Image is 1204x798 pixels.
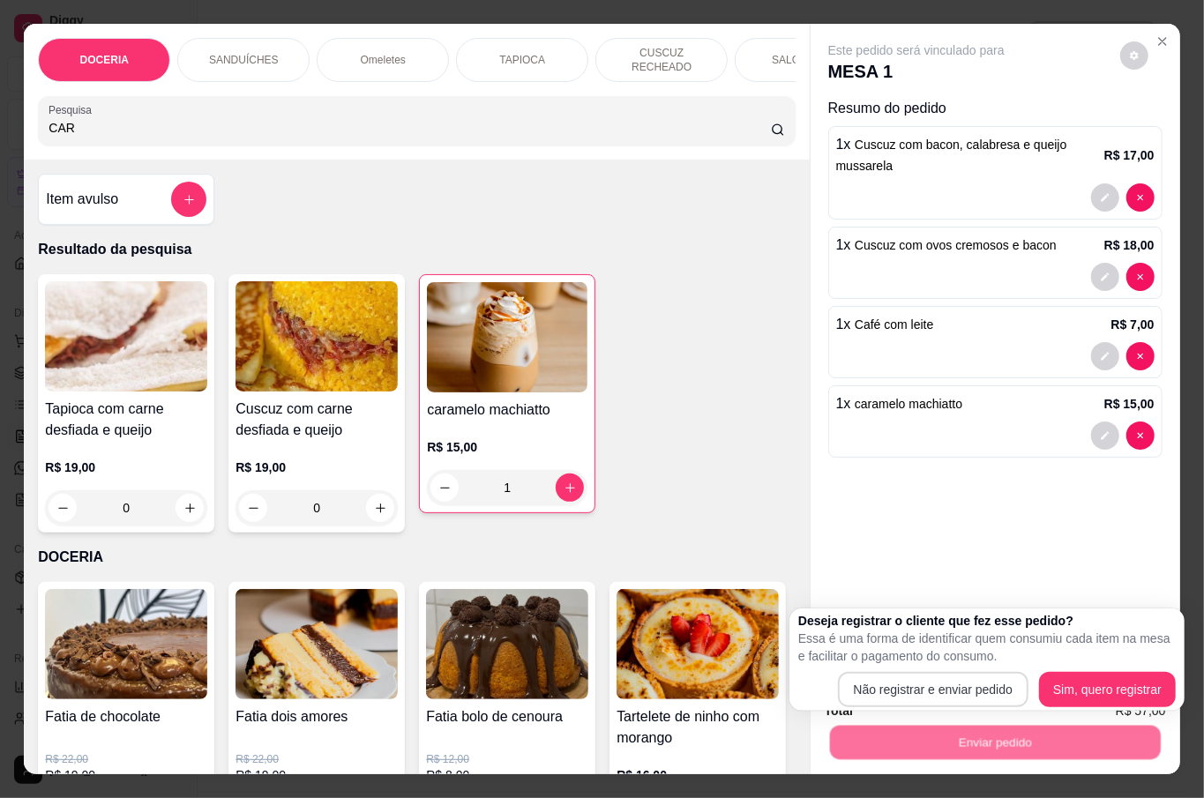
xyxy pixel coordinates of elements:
[236,281,398,392] img: product-image
[80,53,129,67] p: DOCERIA
[825,704,853,718] strong: Total
[1120,41,1148,70] button: decrease-product-quantity
[361,53,406,67] p: Omeletes
[828,98,1163,119] p: Resumo do pedido
[499,53,545,67] p: TAPIOCA
[1148,27,1177,56] button: Close
[1126,263,1155,291] button: decrease-product-quantity
[556,474,584,502] button: increase-product-quantity
[38,239,795,260] p: Resultado da pesquisa
[427,438,587,456] p: R$ 15,00
[798,612,1176,630] h2: Deseja registrar o cliente que fez esse pedido?
[836,314,934,335] p: 1 x
[427,282,587,392] img: product-image
[45,589,207,699] img: product-image
[836,138,1067,173] span: Cuscuz com bacon, calabresa e queijo mussarela
[45,281,207,392] img: product-image
[45,459,207,476] p: R$ 19,00
[1104,395,1155,413] p: R$ 15,00
[236,752,398,766] p: R$ 22,00
[798,630,1176,665] p: Essa é uma forma de identificar quem consumiu cada item na mesa e facilitar o pagamento do consumo.
[236,459,398,476] p: R$ 19,00
[45,706,207,727] h4: Fatia de chocolate
[1126,421,1155,450] button: decrease-product-quantity
[426,752,588,766] p: R$ 12,00
[836,134,1104,176] p: 1 x
[1126,342,1155,370] button: decrease-product-quantity
[426,589,588,699] img: product-image
[1104,236,1155,254] p: R$ 18,00
[236,589,398,699] img: product-image
[617,766,779,784] p: R$ 16,00
[430,474,459,502] button: decrease-product-quantity
[49,119,771,137] input: Pesquisa
[171,182,206,217] button: add-separate-item
[610,46,713,74] p: CUSCUZ RECHEADO
[38,547,795,568] p: DOCERIA
[239,494,267,522] button: decrease-product-quantity
[828,59,1005,84] p: MESA 1
[236,399,398,441] h4: Cuscuz com carne desfiada e queijo
[1091,421,1119,450] button: decrease-product-quantity
[855,317,933,332] span: Café com leite
[427,399,587,421] h4: caramelo machiatto
[426,766,588,784] p: R$ 8,00
[1091,183,1119,212] button: decrease-product-quantity
[45,752,207,766] p: R$ 22,00
[829,725,1160,759] button: Enviar pedido
[49,102,98,117] label: Pesquisa
[45,766,207,784] p: R$ 19,00
[46,189,118,210] h4: Item avulso
[1091,263,1119,291] button: decrease-product-quantity
[45,399,207,441] h4: Tapioca com carne desfiada e queijo
[1104,146,1155,164] p: R$ 17,00
[836,393,963,414] p: 1 x
[366,494,394,522] button: increase-product-quantity
[1091,342,1119,370] button: decrease-product-quantity
[617,706,779,749] h4: Tartelete de ninho com morango
[236,706,398,727] h4: Fatia dois amores
[855,238,1057,252] span: Cuscuz com ovos cremosos e bacon
[772,53,830,67] p: SALGADOS
[236,766,398,784] p: R$ 19,00
[209,53,279,67] p: SANDUÍCHES
[836,235,1057,256] p: 1 x
[828,41,1005,59] p: Este pedido será vinculado para
[1039,672,1176,707] button: Sim, quero registrar
[426,706,588,727] h4: Fatia bolo de cenoura
[617,589,779,699] img: product-image
[855,397,962,411] span: caramelo machiatto
[837,672,1028,707] button: Não registrar e enviar pedido
[1126,183,1155,212] button: decrease-product-quantity
[1111,316,1155,333] p: R$ 7,00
